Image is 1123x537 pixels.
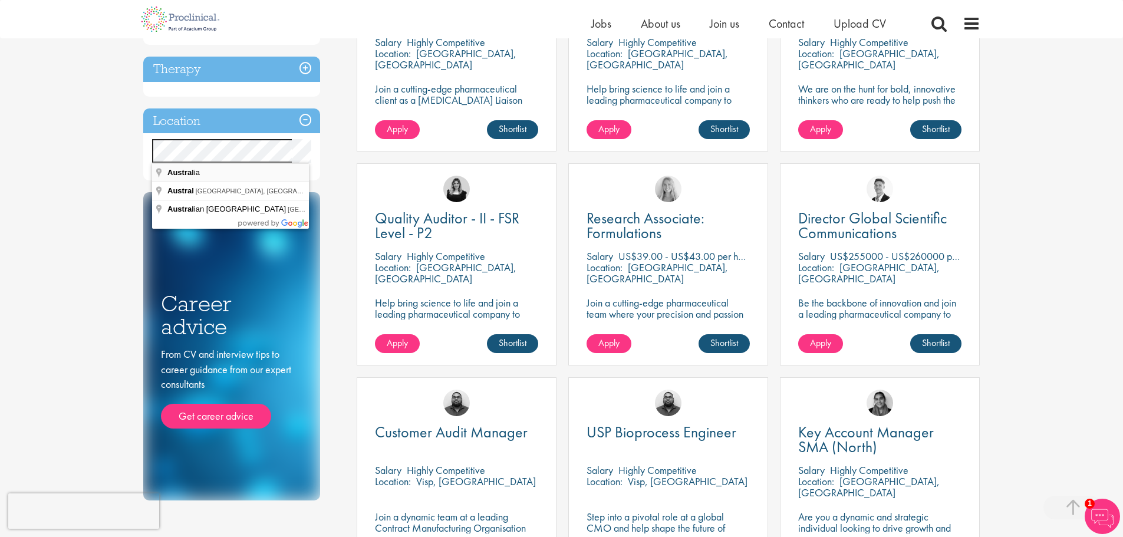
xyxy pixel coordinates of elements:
[167,168,194,177] span: Austral
[798,208,947,243] span: Director Global Scientific Communications
[591,16,611,31] a: Jobs
[375,261,516,285] p: [GEOGRAPHIC_DATA], [GEOGRAPHIC_DATA]
[618,249,751,263] p: US$39.00 - US$43.00 per hour
[407,35,485,49] p: Highly Competitive
[587,47,623,60] span: Location:
[699,120,750,139] a: Shortlist
[167,205,194,213] span: Austral
[798,120,843,139] a: Apply
[655,390,681,416] img: Ashley Bennett
[161,292,302,338] h3: Career advice
[699,334,750,353] a: Shortlist
[375,249,401,263] span: Salary
[769,16,804,31] a: Contact
[798,475,834,488] span: Location:
[587,475,623,488] span: Location:
[587,249,613,263] span: Salary
[798,47,940,71] p: [GEOGRAPHIC_DATA], [GEOGRAPHIC_DATA]
[641,16,680,31] a: About us
[830,35,908,49] p: Highly Competitive
[798,463,825,477] span: Salary
[798,211,961,241] a: Director Global Scientific Communications
[587,425,750,440] a: USP Bioprocess Engineer
[375,35,401,49] span: Salary
[798,334,843,353] a: Apply
[810,123,831,135] span: Apply
[867,176,893,202] img: George Watson
[375,334,420,353] a: Apply
[830,463,908,477] p: Highly Competitive
[196,187,334,195] span: [GEOGRAPHIC_DATA], [GEOGRAPHIC_DATA]
[587,47,728,71] p: [GEOGRAPHIC_DATA], [GEOGRAPHIC_DATA]
[375,425,538,440] a: Customer Audit Manager
[798,422,934,457] span: Key Account Manager SMA (North)
[8,493,159,529] iframe: reCAPTCHA
[387,337,408,349] span: Apply
[798,425,961,454] a: Key Account Manager SMA (North)
[798,35,825,49] span: Salary
[655,176,681,202] img: Shannon Briggs
[710,16,739,31] a: Join us
[910,334,961,353] a: Shortlist
[407,463,485,477] p: Highly Competitive
[487,334,538,353] a: Shortlist
[910,120,961,139] a: Shortlist
[375,297,538,353] p: Help bring science to life and join a leading pharmaceutical company to play a key role in delive...
[810,337,831,349] span: Apply
[375,422,528,442] span: Customer Audit Manager
[375,47,516,71] p: [GEOGRAPHIC_DATA], [GEOGRAPHIC_DATA]
[587,422,736,442] span: USP Bioprocess Engineer
[1085,499,1120,534] img: Chatbot
[798,261,834,274] span: Location:
[628,475,747,488] p: Visp, [GEOGRAPHIC_DATA]
[375,261,411,274] span: Location:
[167,186,194,195] span: Austral
[288,206,355,213] span: [GEOGRAPHIC_DATA]
[587,208,704,243] span: Research Associate: Formulations
[1085,499,1095,509] span: 1
[375,208,519,243] span: Quality Auditor - II - FSR Level - P2
[587,120,631,139] a: Apply
[487,120,538,139] a: Shortlist
[587,261,728,285] p: [GEOGRAPHIC_DATA], [GEOGRAPHIC_DATA]
[618,463,697,477] p: Highly Competitive
[407,249,485,263] p: Highly Competitive
[798,297,961,353] p: Be the backbone of innovation and join a leading pharmaceutical company to help keep life-changin...
[167,205,288,213] span: ian [GEOGRAPHIC_DATA]
[587,261,623,274] span: Location:
[143,108,320,134] h3: Location
[161,347,302,429] div: From CV and interview tips to career guidance from our expert consultants
[143,57,320,82] h3: Therapy
[443,176,470,202] img: Molly Colclough
[587,334,631,353] a: Apply
[375,83,538,139] p: Join a cutting-edge pharmaceutical client as a [MEDICAL_DATA] Liaison (PEL) where your precision ...
[798,47,834,60] span: Location:
[798,83,961,128] p: We are on the hunt for bold, innovative thinkers who are ready to help push the boundaries of sci...
[587,463,613,477] span: Salary
[798,249,825,263] span: Salary
[375,475,411,488] span: Location:
[618,35,697,49] p: Highly Competitive
[587,297,750,342] p: Join a cutting-edge pharmaceutical team where your precision and passion for quality will help sh...
[167,168,202,177] span: ia
[598,337,620,349] span: Apply
[798,475,940,499] p: [GEOGRAPHIC_DATA], [GEOGRAPHIC_DATA]
[416,475,536,488] p: Visp, [GEOGRAPHIC_DATA]
[375,211,538,241] a: Quality Auditor - II - FSR Level - P2
[587,211,750,241] a: Research Associate: Formulations
[867,390,893,416] img: Anjali Parbhu
[375,120,420,139] a: Apply
[834,16,886,31] a: Upload CV
[375,463,401,477] span: Salary
[443,390,470,416] img: Ashley Bennett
